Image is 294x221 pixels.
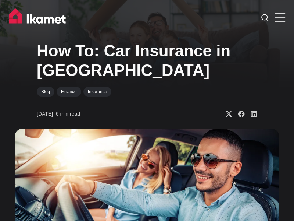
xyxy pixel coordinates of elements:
[245,110,257,118] a: Share on Linkedin
[37,87,54,97] a: Blog
[57,87,81,97] a: Finance
[37,111,56,117] span: [DATE] ∙
[37,110,80,118] time: 6 min read
[37,41,257,80] h1: How To: Car Insurance in [GEOGRAPHIC_DATA]
[9,8,69,27] img: Ikamet home
[232,110,245,118] a: Share on Facebook
[83,87,112,97] a: Insurance
[220,110,232,118] a: Share on X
